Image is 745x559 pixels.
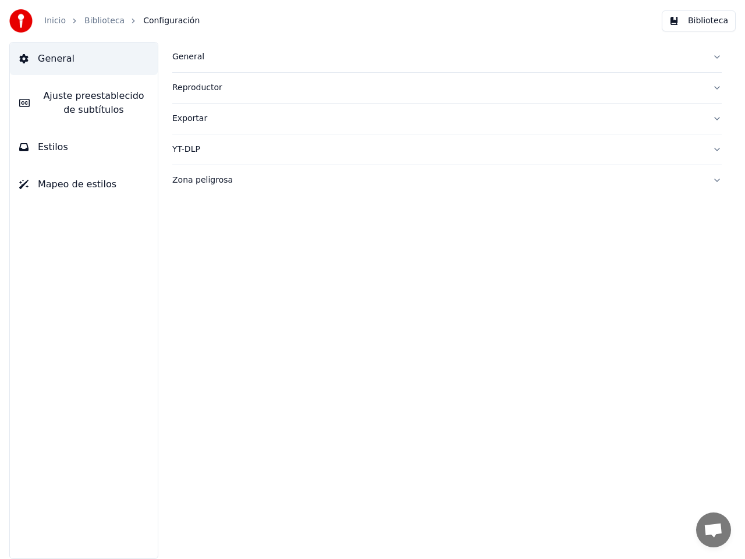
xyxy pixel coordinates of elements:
[172,73,722,103] button: Reproductor
[10,168,158,201] button: Mapeo de estilos
[696,512,731,547] div: Chat abierto
[84,15,125,27] a: Biblioteca
[38,52,74,66] span: General
[172,165,722,195] button: Zona peligrosa
[44,15,66,27] a: Inicio
[143,15,200,27] span: Configuración
[172,104,722,134] button: Exportar
[10,131,158,163] button: Estilos
[10,42,158,75] button: General
[172,113,703,124] div: Exportar
[172,82,703,94] div: Reproductor
[172,42,722,72] button: General
[172,134,722,165] button: YT-DLP
[10,80,158,126] button: Ajuste preestablecido de subtítulos
[9,9,33,33] img: youka
[44,15,200,27] nav: breadcrumb
[38,140,68,154] span: Estilos
[662,10,736,31] button: Biblioteca
[172,175,703,186] div: Zona peligrosa
[172,51,703,63] div: General
[39,89,148,117] span: Ajuste preestablecido de subtítulos
[172,144,703,155] div: YT-DLP
[38,177,116,191] span: Mapeo de estilos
